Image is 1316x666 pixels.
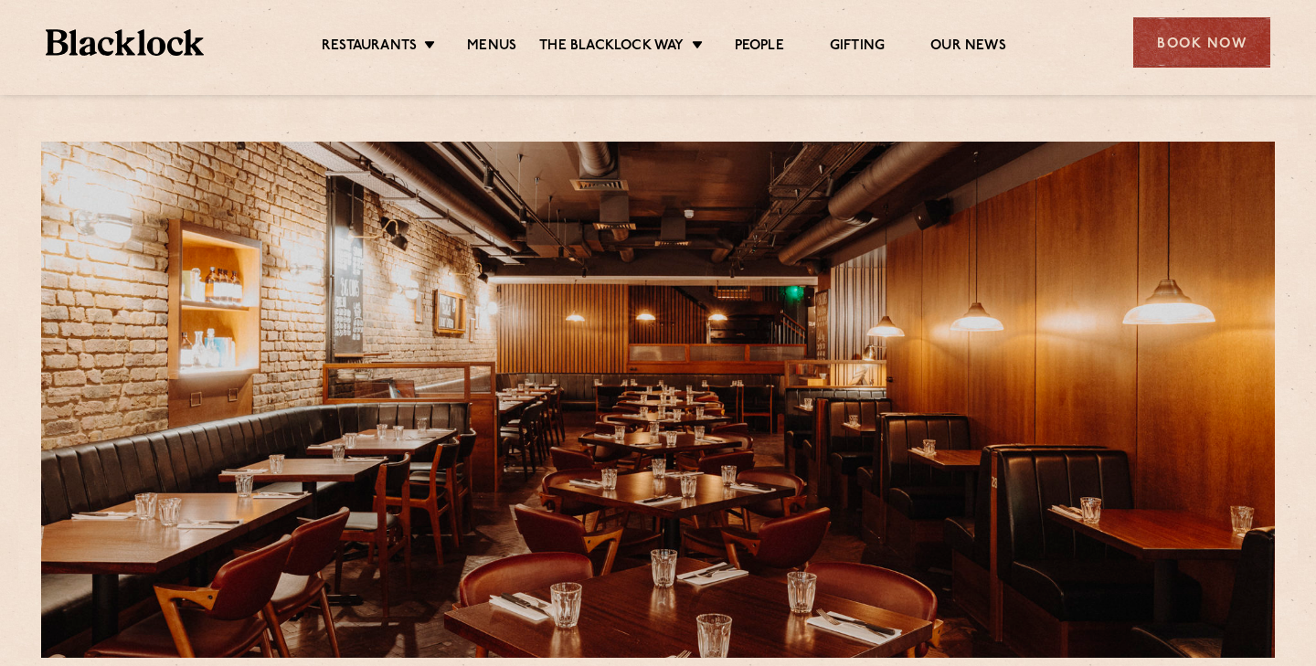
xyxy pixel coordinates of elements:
[1133,17,1270,68] div: Book Now
[322,37,417,58] a: Restaurants
[539,37,684,58] a: The Blacklock Way
[830,37,885,58] a: Gifting
[930,37,1006,58] a: Our News
[735,37,784,58] a: People
[467,37,516,58] a: Menus
[46,29,204,56] img: BL_Textured_Logo-footer-cropped.svg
